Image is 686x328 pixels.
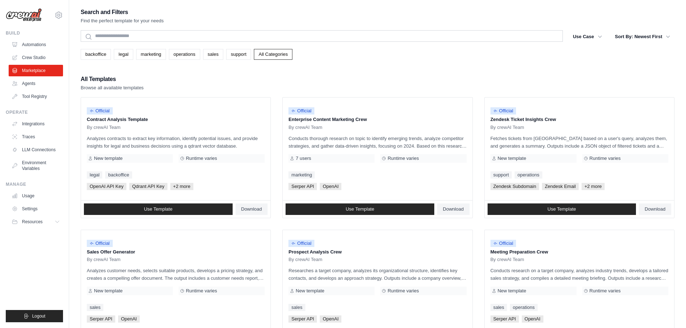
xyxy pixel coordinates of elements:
[589,288,621,294] span: Runtime varies
[254,49,292,60] a: All Categories
[9,91,63,102] a: Tool Registry
[387,156,419,161] span: Runtime varies
[9,203,63,215] a: Settings
[87,135,265,150] p: Analyzes contracts to extract key information, identify potential issues, and provide insights fo...
[490,248,668,256] p: Meeting Preparation Crew
[288,171,315,179] a: marketing
[84,203,233,215] a: Use Template
[569,30,606,43] button: Use Case
[87,315,115,323] span: Serper API
[582,183,605,190] span: +2 more
[87,125,121,130] span: By crewAI Team
[9,78,63,89] a: Agents
[288,257,322,262] span: By crewAI Team
[6,30,63,36] div: Build
[6,310,63,322] button: Logout
[288,125,322,130] span: By crewAI Team
[6,109,63,115] div: Operate
[288,107,314,114] span: Official
[498,288,526,294] span: New template
[81,7,164,17] h2: Search and Filters
[105,171,132,179] a: backoffice
[510,304,538,311] a: operations
[490,240,516,247] span: Official
[81,84,144,91] p: Browse all available templates
[288,248,466,256] p: Prospect Analysis Crew
[94,288,122,294] span: New template
[6,8,42,22] img: Logo
[87,304,103,311] a: sales
[320,315,341,323] span: OpenAI
[346,206,374,212] span: Use Template
[203,49,223,60] a: sales
[542,183,579,190] span: Zendesk Email
[288,304,305,311] a: sales
[296,156,311,161] span: 7 users
[490,267,668,282] p: Conducts research on a target company, analyzes industry trends, develops a tailored sales strate...
[645,206,665,212] span: Download
[488,203,636,215] a: Use Template
[490,183,539,190] span: Zendesk Subdomain
[144,206,172,212] span: Use Template
[639,203,671,215] a: Download
[490,304,507,311] a: sales
[129,183,167,190] span: Qdrant API Key
[589,156,621,161] span: Runtime varies
[387,288,419,294] span: Runtime varies
[87,267,265,282] p: Analyzes customer needs, selects suitable products, develops a pricing strategy, and creates a co...
[490,107,516,114] span: Official
[87,171,102,179] a: legal
[611,30,674,43] button: Sort By: Newest First
[515,171,542,179] a: operations
[288,135,466,150] p: Conducts thorough research on topic to identify emerging trends, analyze competitor strategies, a...
[94,156,122,161] span: New template
[288,240,314,247] span: Official
[9,65,63,76] a: Marketplace
[490,116,668,123] p: Zendesk Ticket Insights Crew
[87,116,265,123] p: Contract Analysis Template
[296,288,324,294] span: New template
[226,49,251,60] a: support
[81,74,144,84] h2: All Templates
[9,216,63,228] button: Resources
[169,49,200,60] a: operations
[437,203,470,215] a: Download
[320,183,341,190] span: OpenAI
[170,183,193,190] span: +2 more
[288,116,466,123] p: Enterprise Content Marketing Crew
[9,52,63,63] a: Crew Studio
[32,313,45,319] span: Logout
[522,315,543,323] span: OpenAI
[288,267,466,282] p: Researches a target company, analyzes its organizational structure, identifies key contacts, and ...
[6,181,63,187] div: Manage
[22,219,42,225] span: Resources
[87,183,126,190] span: OpenAI API Key
[9,190,63,202] a: Usage
[136,49,166,60] a: marketing
[87,257,121,262] span: By crewAI Team
[186,288,217,294] span: Runtime varies
[498,156,526,161] span: New template
[490,135,668,150] p: Fetches tickets from [GEOGRAPHIC_DATA] based on a user's query, analyzes them, and generates a su...
[9,157,63,174] a: Environment Variables
[547,206,576,212] span: Use Template
[490,315,519,323] span: Serper API
[87,240,113,247] span: Official
[114,49,133,60] a: legal
[288,315,317,323] span: Serper API
[81,49,111,60] a: backoffice
[490,257,524,262] span: By crewAI Team
[490,171,512,179] a: support
[490,125,524,130] span: By crewAI Team
[236,203,268,215] a: Download
[288,183,317,190] span: Serper API
[9,131,63,143] a: Traces
[9,39,63,50] a: Automations
[9,118,63,130] a: Integrations
[118,315,140,323] span: OpenAI
[186,156,217,161] span: Runtime varies
[81,17,164,24] p: Find the perfect template for your needs
[9,144,63,156] a: LLM Connections
[443,206,464,212] span: Download
[87,248,265,256] p: Sales Offer Generator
